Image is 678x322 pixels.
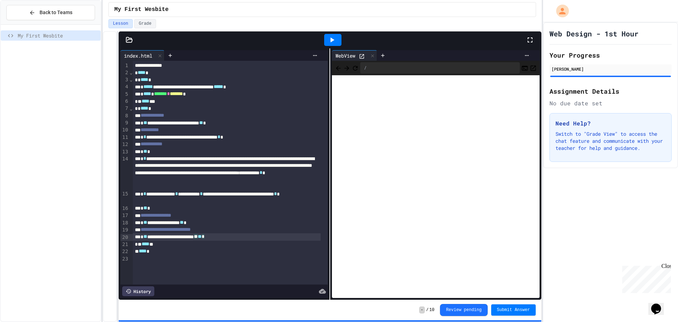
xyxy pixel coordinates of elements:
span: Back to Teams [40,9,72,16]
button: Grade [134,19,156,28]
iframe: Web Preview [332,75,539,298]
div: 3 [120,76,129,83]
iframe: chat widget [619,263,671,293]
div: 13 [120,148,129,156]
h2: Assignment Details [549,86,672,96]
div: 22 [120,248,129,255]
div: 10 [120,127,129,134]
span: My First Wesbite [18,32,98,39]
div: 7 [120,105,129,112]
p: Switch to "Grade View" to access the chat feature and communicate with your teacher for help and ... [555,130,666,152]
iframe: chat widget [648,294,671,315]
div: index.html [120,50,165,61]
div: 6 [120,98,129,105]
div: 11 [120,134,129,141]
h3: Need Help? [555,119,666,128]
div: 8 [120,112,129,119]
span: Submit Answer [497,307,530,313]
div: [PERSON_NAME] [552,66,670,72]
div: 18 [120,219,129,227]
span: - [419,306,424,314]
div: 4 [120,83,129,90]
span: Fold line [129,70,133,75]
div: 5 [120,91,129,98]
h1: Web Design - 1st Hour [549,29,638,39]
div: 2 [120,69,129,76]
button: Refresh [352,64,359,72]
div: No due date set [549,99,672,107]
button: Lesson [108,19,133,28]
button: Back to Teams [6,5,95,20]
button: Console [521,64,528,72]
div: WebView [332,50,377,61]
div: 9 [120,119,129,127]
div: 14 [120,156,129,191]
div: My Account [549,3,571,19]
button: Open in new tab [530,64,537,72]
div: 16 [120,205,129,212]
div: History [122,286,154,296]
div: 12 [120,141,129,148]
span: Fold line [129,77,133,82]
div: 23 [120,256,129,263]
span: Back [335,63,342,72]
button: Review pending [440,304,488,316]
span: / [426,307,429,313]
span: 10 [429,307,434,313]
h2: Your Progress [549,50,672,60]
button: Submit Answer [491,304,536,316]
span: Forward [343,63,350,72]
div: index.html [120,52,156,59]
div: 1 [120,62,129,69]
div: 21 [120,241,129,248]
span: My First Wesbite [114,5,169,14]
div: 19 [120,227,129,234]
div: 17 [120,212,129,219]
span: Fold line [129,106,133,111]
div: / [360,62,519,74]
div: WebView [332,52,359,59]
div: 20 [120,234,129,241]
div: Chat with us now!Close [3,3,49,45]
div: 15 [120,191,129,205]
